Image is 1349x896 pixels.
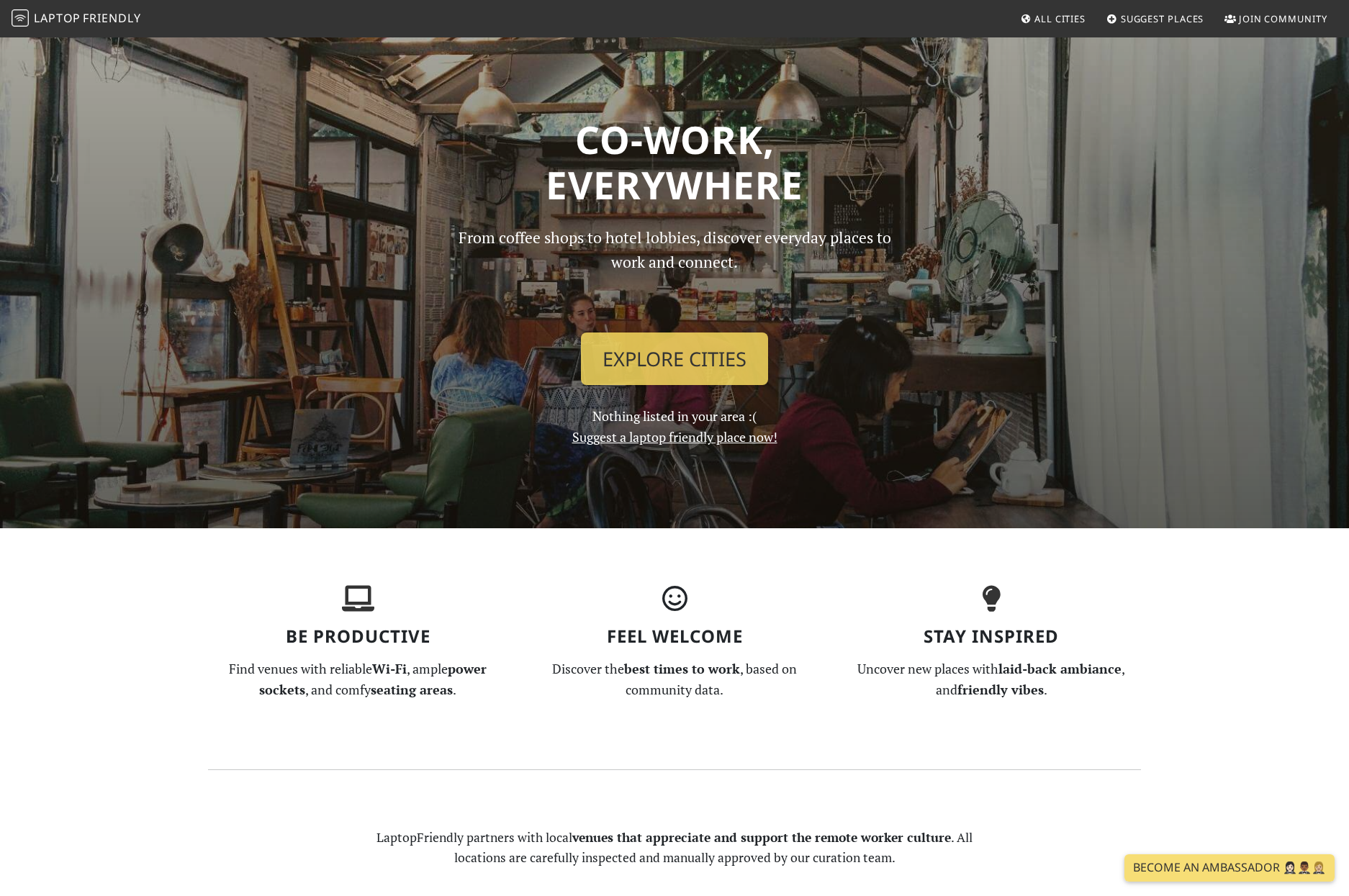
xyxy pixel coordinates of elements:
[525,626,824,647] h3: Feel Welcome
[366,828,983,868] p: LaptopFriendly partners with local . All locations are carefully inspected and manually approved ...
[1034,12,1086,25] span: All Cities
[437,225,912,448] div: Nothing listed in your area :(
[12,6,141,32] a: LaptopFriendly LaptopFriendly
[208,626,507,647] h3: Be Productive
[83,10,140,26] span: Friendly
[1239,12,1327,25] span: Join Community
[34,10,81,26] span: Laptop
[842,626,1141,647] h3: Stay Inspired
[957,681,1044,698] strong: friendly vibes
[259,660,487,698] strong: power sockets
[446,225,903,321] p: From coffee shops to hotel lobbies, discover everyday places to work and connect.
[624,660,740,677] strong: best times to work
[1101,6,1210,32] a: Suggest Places
[371,681,453,698] strong: seating areas
[1014,6,1091,32] a: All Cities
[12,9,29,27] img: LaptopFriendly
[572,829,951,846] strong: venues that appreciate and support the remote worker culture
[1124,854,1335,882] a: Become an Ambassador 🤵🏻‍♀️🤵🏾‍♂️🤵🏼‍♀️
[208,117,1141,208] h1: Co-work, Everywhere
[208,659,507,700] p: Find venues with reliable , ample , and comfy .
[525,659,824,700] p: Discover the , based on community data.
[372,660,407,677] strong: Wi-Fi
[572,428,777,445] a: Suggest a laptop friendly place now!
[1121,12,1204,25] span: Suggest Places
[581,332,768,386] a: Explore Cities
[842,659,1141,700] p: Uncover new places with , and .
[998,660,1122,677] strong: laid-back ambiance
[1219,6,1333,32] a: Join Community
